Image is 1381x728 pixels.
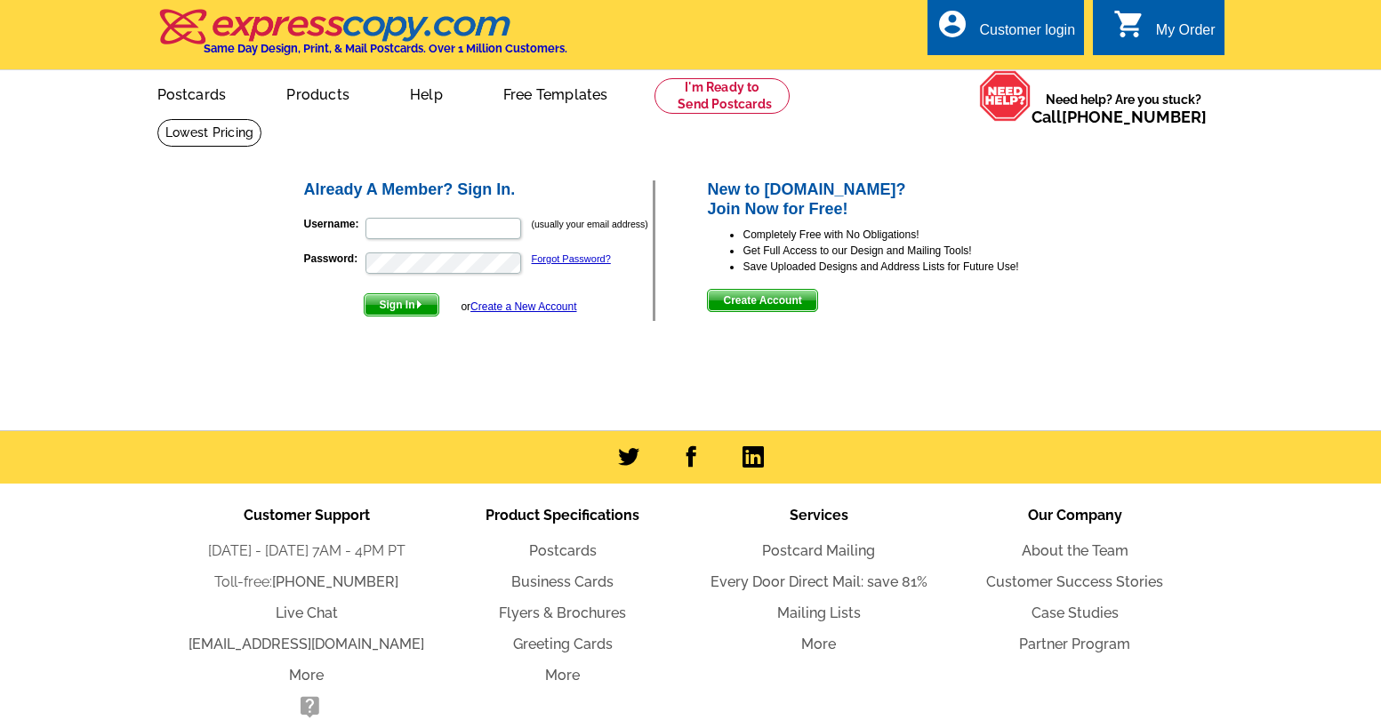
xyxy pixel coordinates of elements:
a: Case Studies [1032,604,1119,621]
button: Sign In [364,293,439,316]
h2: New to [DOMAIN_NAME]? Join Now for Free! [707,180,1080,219]
span: Sign In [365,294,438,316]
a: More [545,667,580,684]
label: Password: [304,251,364,267]
h4: Same Day Design, Print, & Mail Postcards. Over 1 Million Customers. [204,42,567,55]
a: Postcards [129,72,255,114]
a: Partner Program [1019,636,1130,652]
img: help [979,70,1032,122]
div: My Order [1156,22,1216,47]
a: Business Cards [511,573,614,590]
a: [PHONE_NUMBER] [272,573,398,590]
a: Flyers & Brochures [499,604,626,621]
a: More [289,667,324,684]
a: [PHONE_NUMBER] [1062,108,1207,126]
span: Customer Support [244,507,370,524]
h2: Already A Member? Sign In. [304,180,654,200]
img: button-next-arrow-white.png [415,300,423,308]
span: Services [790,507,848,524]
a: Forgot Password? [532,253,611,264]
a: Help [381,72,471,114]
span: Our Company [1028,507,1122,524]
a: [EMAIL_ADDRESS][DOMAIN_NAME] [189,636,424,652]
a: Every Door Direct Mail: save 81% [711,573,927,590]
a: About the Team [1022,542,1128,559]
div: or [461,299,576,315]
a: Same Day Design, Print, & Mail Postcards. Over 1 Million Customers. [157,21,567,55]
a: Live Chat [276,604,338,621]
a: Create a New Account [470,300,576,313]
a: account_circle Customer login [936,20,1075,42]
i: shopping_cart [1113,8,1145,40]
li: [DATE] - [DATE] 7AM - 4PM PT [179,540,435,562]
a: Greeting Cards [513,636,613,652]
span: Call [1032,108,1207,126]
a: Products [258,72,378,114]
button: Create Account [707,289,817,312]
label: Username: [304,216,364,232]
a: More [801,636,836,652]
li: Save Uploaded Designs and Address Lists for Future Use! [743,259,1080,275]
li: Get Full Access to our Design and Mailing Tools! [743,243,1080,259]
span: Need help? Are you stuck? [1032,91,1216,126]
i: account_circle [936,8,968,40]
li: Completely Free with No Obligations! [743,227,1080,243]
a: Postcards [529,542,597,559]
span: Product Specifications [486,507,639,524]
a: Free Templates [475,72,637,114]
small: (usually your email address) [532,219,648,229]
a: shopping_cart My Order [1113,20,1216,42]
li: Toll-free: [179,572,435,593]
a: Mailing Lists [777,604,861,621]
a: Postcard Mailing [762,542,875,559]
span: Create Account [708,290,816,311]
a: Customer Success Stories [986,573,1163,590]
div: Customer login [979,22,1075,47]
